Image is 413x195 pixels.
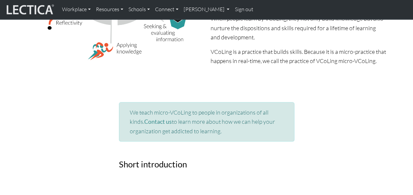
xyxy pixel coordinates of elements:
p: When people learn by VCoLing, they not only build knowledge but also nurture the dispositions and... [211,14,386,41]
h3: Short introduction [119,159,294,169]
a: Sign out [232,3,256,16]
a: Workplace [59,3,93,16]
p: VCoLing is a practice that builds skills. Because it is a micro-practice that happens in real-tim... [211,47,386,65]
a: Schools [126,3,152,16]
a: Contact us [144,118,172,125]
a: Connect [152,3,181,16]
div: We teach micro-VCoLing to people in organizations of all kinds. to learn more about how we can he... [119,102,294,141]
a: Resources [93,3,126,16]
img: lecticalive [5,3,54,16]
a: [PERSON_NAME] [181,3,232,16]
